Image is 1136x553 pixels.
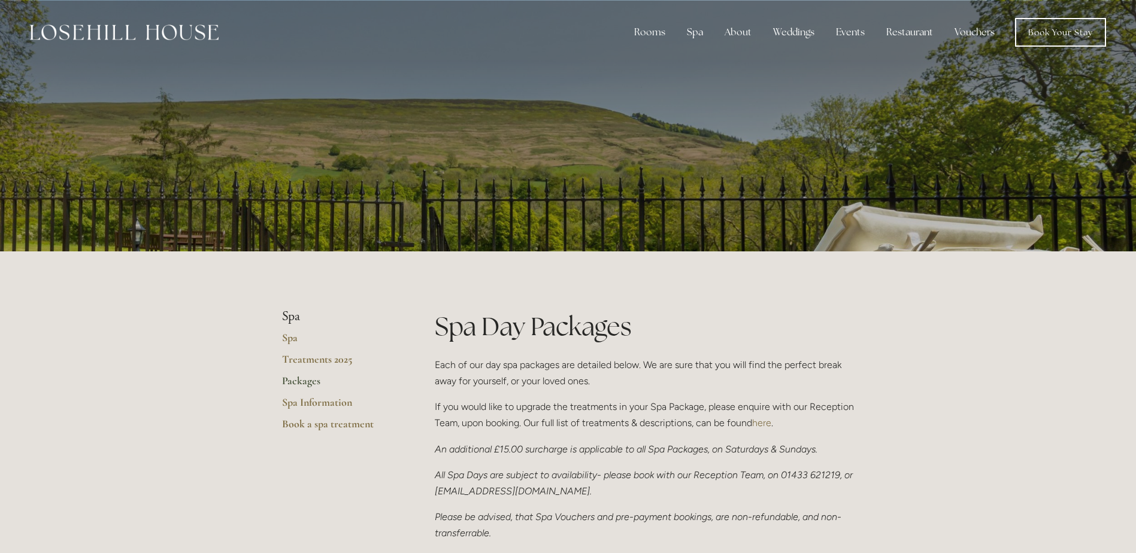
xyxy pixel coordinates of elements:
div: Weddings [764,20,824,44]
div: About [715,20,761,44]
a: here [752,417,771,429]
a: Spa [282,331,396,353]
em: An additional £15.00 surcharge is applicable to all Spa Packages, on Saturdays & Sundays. [435,443,817,455]
a: Book a spa treatment [282,417,396,439]
img: Losehill House [30,25,219,40]
p: Each of our day spa packages are detailed below. We are sure that you will find the perfect break... [435,357,855,389]
div: Spa [677,20,713,44]
a: Spa Information [282,396,396,417]
a: Packages [282,374,396,396]
em: Please be advised, that Spa Vouchers and pre-payment bookings, are non-refundable, and non-transf... [435,511,841,539]
a: Treatments 2025 [282,353,396,374]
div: Events [826,20,874,44]
em: All Spa Days are subject to availability- please book with our Reception Team, on 01433 621219, o... [435,469,855,497]
li: Spa [282,309,396,324]
a: Book Your Stay [1015,18,1106,47]
a: Vouchers [945,20,1004,44]
div: Rooms [625,20,675,44]
p: If you would like to upgrade the treatments in your Spa Package, please enquire with our Receptio... [435,399,855,431]
div: Restaurant [877,20,943,44]
h1: Spa Day Packages [435,309,855,344]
